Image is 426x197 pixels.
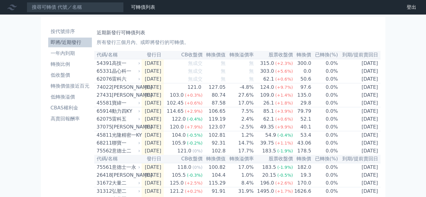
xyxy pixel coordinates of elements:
[142,83,164,92] td: [DATE]
[48,114,92,124] a: 高賣回報酬率
[97,39,378,46] p: 所有發行三個月內、或即將發行的可轉債。
[185,125,203,129] span: (+7.9%)
[338,123,381,131] td: [DATE]
[203,155,226,163] th: 轉換價值
[169,179,185,187] div: 125.0
[48,82,92,90] li: 轉換價值接近百元
[164,51,203,59] th: CB收盤價
[203,99,226,107] td: 87.58
[338,67,381,75] td: [DATE]
[97,123,110,131] div: 37075
[226,107,254,115] td: 7.5%
[48,28,92,35] li: 按代號排序
[262,108,275,115] div: 85.1
[48,115,92,122] li: 高賣回報酬率
[338,107,381,115] td: [DATE]
[293,99,311,107] td: 29.8
[256,188,275,195] div: 1495.0
[311,147,338,155] td: 0.0%
[293,83,311,92] td: 97.6
[226,179,254,187] td: 8.4%
[203,107,226,115] td: 106.65
[338,139,381,147] td: [DATE]
[226,131,254,139] td: 1.2%
[338,187,381,195] td: [DATE]
[277,173,293,178] span: (-0.5%)
[48,81,92,91] a: 轉換價值接近百元
[97,29,378,36] h1: 近期新發行可轉債列表
[338,179,381,187] td: [DATE]
[311,67,338,75] td: 0.0%
[142,147,164,155] td: [DATE]
[112,75,139,83] div: 雷科六
[311,107,338,115] td: 0.0%
[249,76,254,82] span: 無
[338,147,381,155] td: [DATE]
[97,164,110,171] div: 75561
[97,99,110,107] div: 45581
[293,179,311,187] td: 170.0
[311,179,338,187] td: 0.0%
[338,51,381,59] th: 到期/提前賣回日
[275,69,293,74] span: (+5.6%)
[142,107,164,115] td: [DATE]
[338,115,381,123] td: [DATE]
[142,75,164,83] td: [DATE]
[275,85,293,90] span: (+9.7%)
[275,125,293,129] span: (+9.9%)
[338,171,381,179] td: [DATE]
[275,141,293,145] span: (+1.1%)
[293,147,311,155] td: 178.5
[338,75,381,83] td: [DATE]
[259,139,275,147] div: 39.75
[226,91,254,99] td: 27.6%
[275,117,293,122] span: (+0.6%)
[277,165,293,170] span: (-1.9%)
[293,123,311,131] td: 40.1
[254,155,293,163] th: 股票收盤價
[48,39,92,46] li: 即將/近期發行
[193,149,203,153] span: (0%)
[249,60,254,66] span: 無
[166,99,185,107] div: 102.45
[171,172,187,179] div: 105.5
[112,92,139,99] div: [PERSON_NAME]
[142,99,164,107] td: [DATE]
[277,149,293,153] span: (-1.9%)
[226,163,254,171] td: 17.0%
[262,115,275,123] div: 62.1
[259,84,275,91] div: 124.0
[142,131,164,139] td: [DATE]
[226,187,254,195] td: 31.9%
[275,101,293,105] span: (+1.8%)
[293,131,311,139] td: 53.4
[396,168,426,197] div: Chat Widget
[203,83,226,92] td: 127.05
[112,139,139,147] div: 聯寶一
[97,188,110,195] div: 31312
[169,92,185,99] div: 103.0
[48,61,92,68] li: 轉換比例
[275,93,293,98] span: (+1.4%)
[226,51,254,59] th: 轉換溢價率
[97,139,110,147] div: 68211
[226,147,254,155] td: 17.7%
[311,75,338,83] td: 0.0%
[97,108,110,115] div: 65914
[169,188,185,195] div: 121.2
[402,2,421,12] a: 登出
[293,107,311,115] td: 79.79
[97,84,110,91] div: 74022
[193,165,203,170] span: (0%)
[97,172,110,179] div: 26418
[171,139,187,147] div: 105.9
[131,4,155,10] a: 可轉債列表
[254,51,293,59] th: 股票收盤價
[261,147,277,155] div: 183.5
[262,99,275,107] div: 26.1
[112,188,139,195] div: 弘塑二
[277,133,293,138] span: (-0.4%)
[185,109,203,114] span: (+2.9%)
[293,67,311,75] td: 0.0
[275,109,293,114] span: (+3.9%)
